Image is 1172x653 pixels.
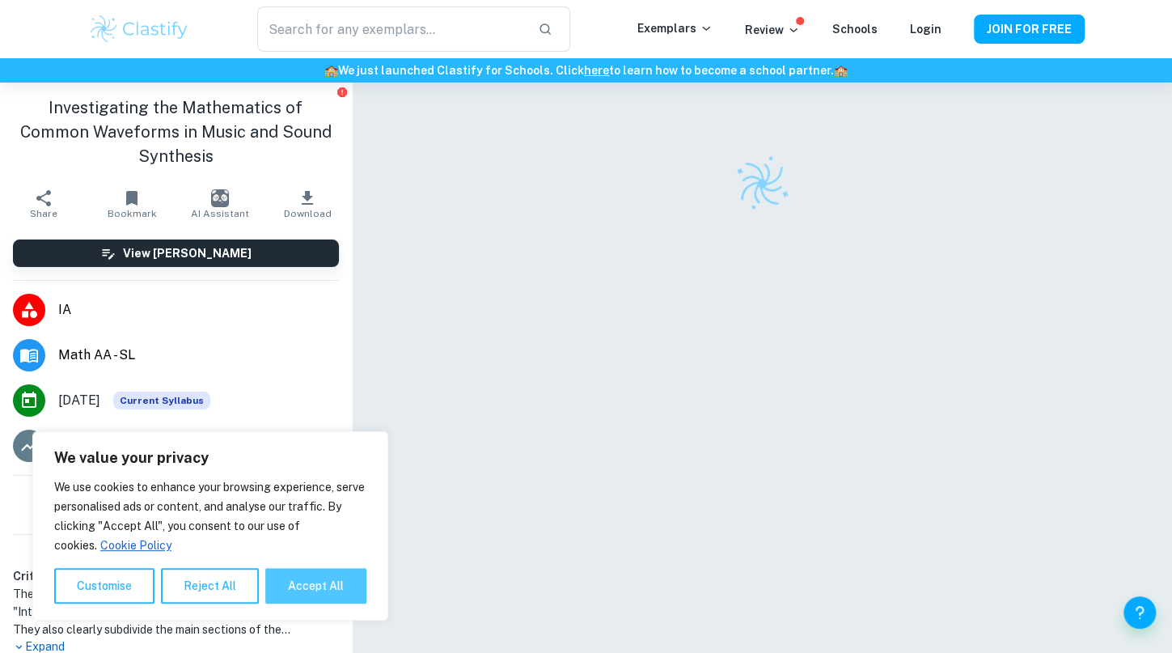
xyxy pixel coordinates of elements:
p: We value your privacy [54,448,366,468]
h6: Examiner's summary [6,541,345,561]
span: Share [30,208,57,219]
button: Bookmark [88,181,176,227]
span: [DATE] [58,391,100,410]
button: Customise [54,568,154,604]
span: 🏫 [834,64,848,77]
span: Current Syllabus [113,392,210,409]
p: We use cookies to enhance your browsing experience, serve personalised ads or content, and analys... [54,477,366,555]
img: AI Assistant [211,189,229,207]
p: Review [745,21,800,39]
h6: We just launched Clastify for Schools. Click to learn how to become a school partner. [3,61,1169,79]
span: Download [284,208,332,219]
img: Clastify logo [725,146,798,220]
h6: Criterion A [ 3 / 4 ]: [13,567,339,585]
button: View [PERSON_NAME] [13,240,339,267]
h1: Investigating the Mathematics of Common Waveforms in Music and Sound Synthesis [13,95,339,168]
span: 🏫 [324,64,338,77]
h1: The student provides a correct division into sections such as "Introduction", Exploration", "Conc... [13,585,339,638]
a: Login [910,23,941,36]
input: Search for any exemplars... [257,6,524,52]
button: Download [264,181,352,227]
a: Schools [832,23,878,36]
button: Report issue [336,86,349,98]
div: This exemplar is based on the current syllabus. Feel free to refer to it for inspiration/ideas wh... [113,392,210,409]
span: Bookmark [108,208,157,219]
span: Math AA - SL [58,346,339,365]
button: AI Assistant [176,181,264,227]
span: AI Assistant [191,208,249,219]
div: We value your privacy [32,431,388,621]
h6: View [PERSON_NAME] [123,244,252,262]
button: Accept All [265,568,366,604]
span: IA [58,300,339,320]
a: Cookie Policy [99,538,172,553]
button: Help and Feedback [1123,596,1156,629]
button: JOIN FOR FREE [974,15,1085,44]
p: Exemplars [637,19,713,37]
button: Reject All [161,568,259,604]
img: Clastify logo [88,13,191,45]
a: here [584,64,609,77]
